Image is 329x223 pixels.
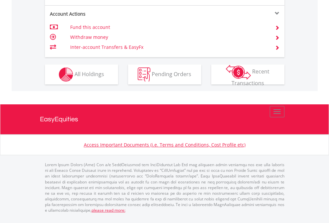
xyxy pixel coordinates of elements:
[45,11,165,17] div: Account Actions
[152,70,191,77] span: Pending Orders
[59,67,73,82] img: holdings-wht.png
[91,207,125,213] a: please read more:
[75,70,104,77] span: All Holdings
[226,65,251,79] img: transactions-zar-wht.png
[84,142,246,148] a: Access Important Documents (i.e. Terms and Conditions, Cost Profile etc)
[211,64,284,84] button: Recent Transactions
[70,32,267,42] td: Withdraw money
[45,64,118,84] button: All Holdings
[138,67,150,82] img: pending_instructions-wht.png
[70,42,267,52] td: Inter-account Transfers & EasyFx
[40,104,289,134] a: EasyEquities
[45,162,284,213] p: Lorem Ipsum Dolors (Ame) Con a/e SeddOeiusmod tem InciDiduntut Lab Etd mag aliquaen admin veniamq...
[128,64,201,84] button: Pending Orders
[70,22,267,32] td: Fund this account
